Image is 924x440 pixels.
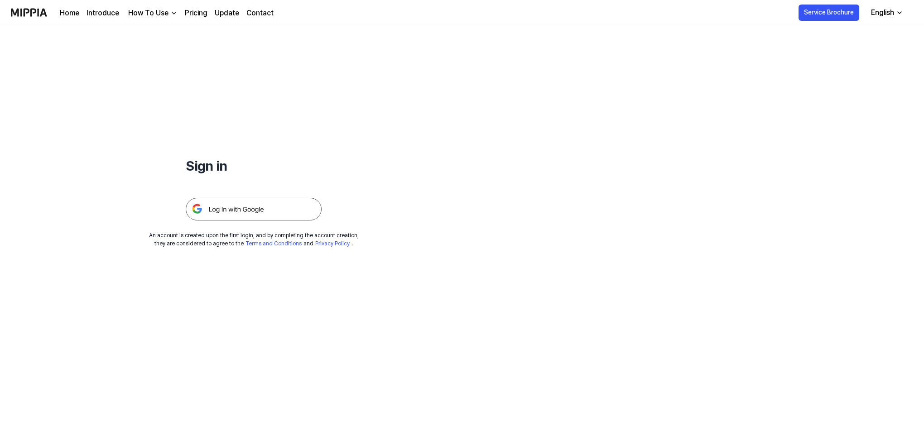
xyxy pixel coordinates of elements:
a: Home [60,8,79,19]
a: Update [215,8,239,19]
div: How To Use [126,8,170,19]
h1: Sign in [186,156,322,176]
a: Terms and Conditions [245,240,302,247]
img: 구글 로그인 버튼 [186,198,322,220]
a: Contact [246,8,274,19]
div: English [869,7,896,18]
img: down [170,10,178,17]
a: Privacy Policy [315,240,350,247]
div: An account is created upon the first login, and by completing the account creation, they are cons... [149,231,359,248]
button: Service Brochure [799,5,859,21]
a: Introduce [87,8,119,19]
a: Pricing [185,8,207,19]
button: English [864,4,909,22]
button: How To Use [126,8,178,19]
